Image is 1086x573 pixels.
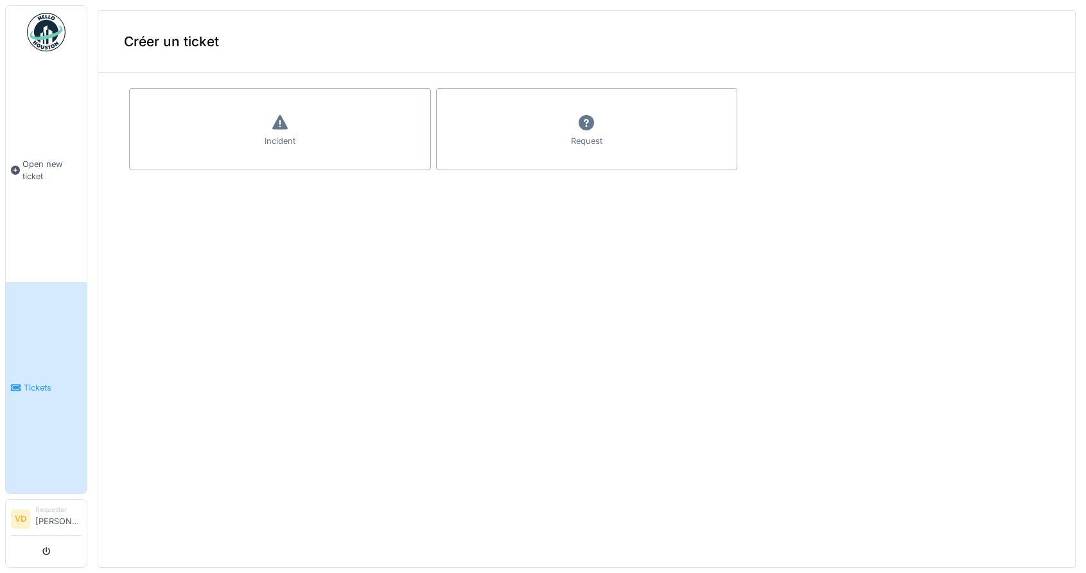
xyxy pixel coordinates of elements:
a: Open new ticket [6,58,87,282]
div: Requester [35,505,82,515]
span: Open new ticket [22,158,82,182]
li: VD [11,509,30,529]
img: Badge_color-CXgf-gQk.svg [27,13,66,51]
div: Incident [265,135,295,147]
div: Request [571,135,602,147]
div: Créer un ticket [98,11,1075,73]
li: [PERSON_NAME] [35,505,82,533]
a: VD Requester[PERSON_NAME] [11,505,82,536]
a: Tickets [6,282,87,493]
span: Tickets [24,382,82,394]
